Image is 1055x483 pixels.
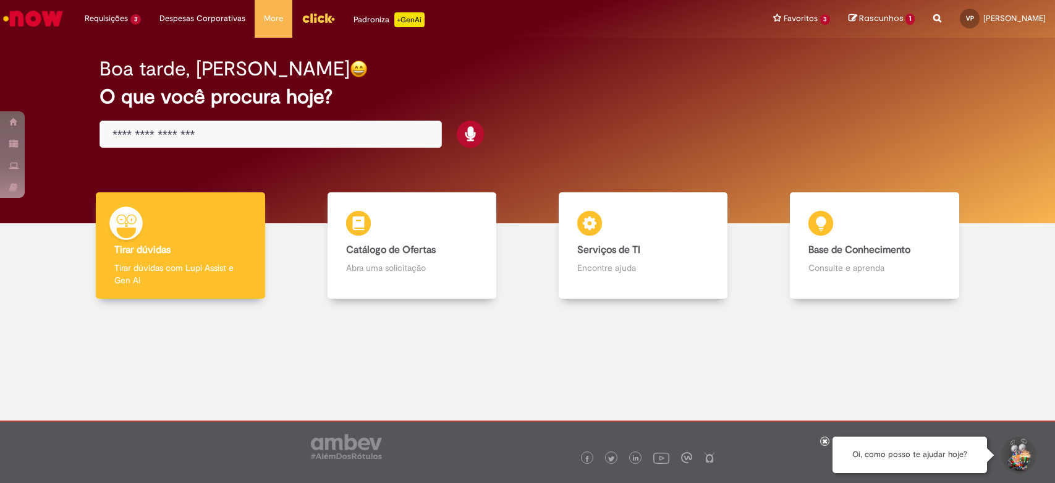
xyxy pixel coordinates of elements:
a: Base de Conhecimento Consulte e aprenda [759,192,990,299]
div: Oi, como posso te ajudar hoje? [833,437,987,473]
a: Rascunhos [849,13,915,25]
a: Catálogo de Ofertas Abra uma solicitação [296,192,527,299]
b: Tirar dúvidas [114,244,171,256]
button: Iniciar Conversa de Suporte [999,437,1036,474]
img: logo_footer_ambev_rotulo_gray.png [311,434,382,459]
span: More [264,12,283,25]
img: logo_footer_workplace.png [681,452,692,463]
img: click_logo_yellow_360x200.png [302,9,335,27]
img: logo_footer_twitter.png [608,456,614,462]
h2: Boa tarde, [PERSON_NAME] [100,58,350,80]
span: 3 [820,14,831,25]
b: Catálogo de Ofertas [346,244,436,256]
span: Rascunhos [859,12,904,24]
img: logo_footer_naosei.png [704,452,715,463]
img: logo_footer_youtube.png [653,450,669,466]
span: 3 [130,14,141,25]
a: Serviços de TI Encontre ajuda [528,192,759,299]
p: Encontre ajuda [577,262,709,274]
h2: O que você procura hoje? [100,86,955,108]
p: Tirar dúvidas com Lupi Assist e Gen Ai [114,262,246,286]
p: Abra uma solicitação [346,262,478,274]
span: [PERSON_NAME] [983,13,1046,24]
span: Requisições [85,12,128,25]
a: Tirar dúvidas Tirar dúvidas com Lupi Assist e Gen Ai [65,192,296,299]
b: Base de Conhecimento [808,244,910,256]
span: Despesas Corporativas [159,12,245,25]
p: +GenAi [394,12,425,27]
b: Serviços de TI [577,244,640,256]
p: Consulte e aprenda [808,262,940,274]
span: 1 [905,14,915,25]
img: happy-face.png [350,60,368,78]
span: Favoritos [784,12,818,25]
img: logo_footer_facebook.png [584,456,590,462]
img: ServiceNow [1,6,65,31]
span: VP [966,14,974,22]
div: Padroniza [354,12,425,27]
img: logo_footer_linkedin.png [633,455,639,463]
